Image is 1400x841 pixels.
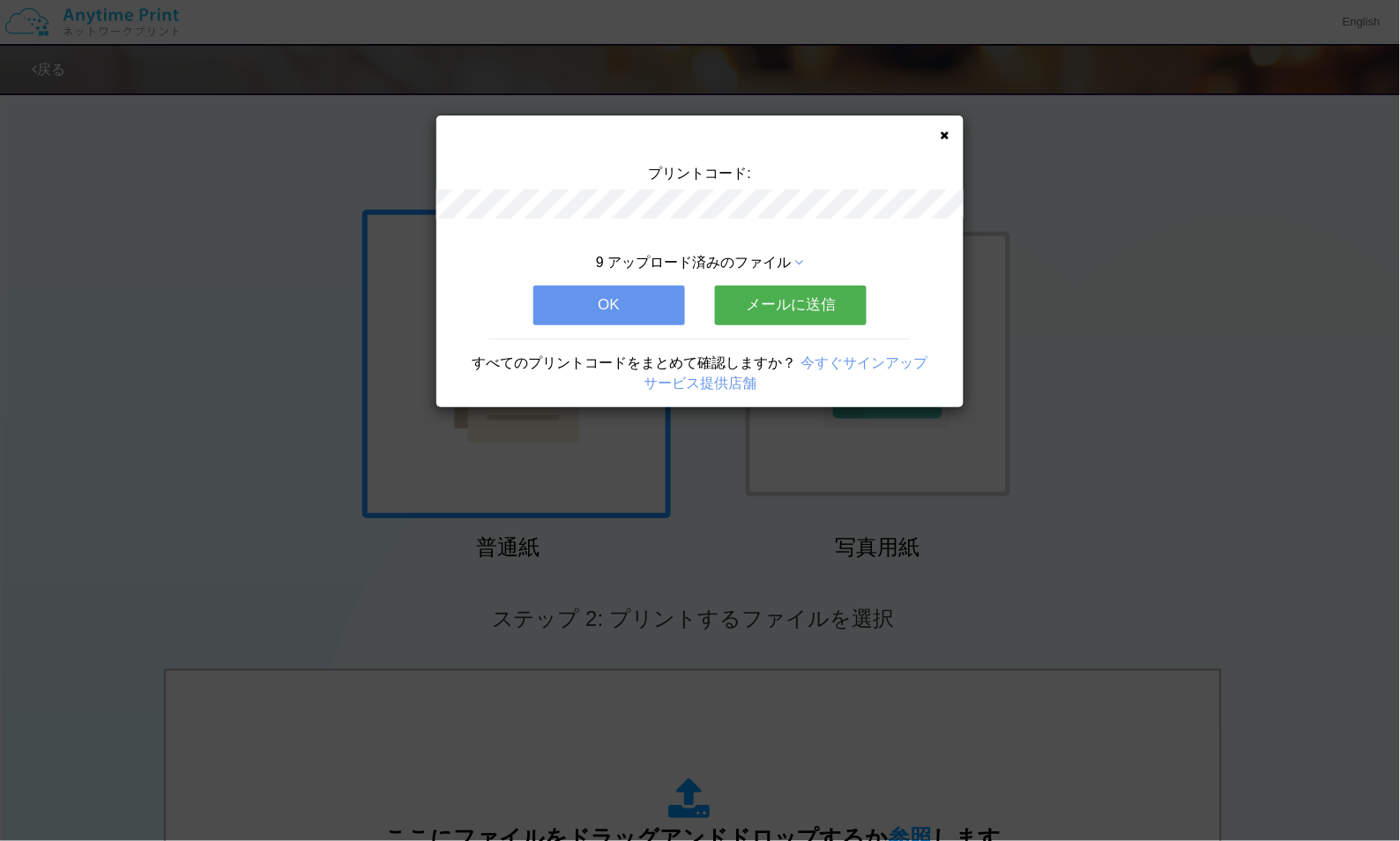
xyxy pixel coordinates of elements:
[649,166,751,181] span: プリントコード:
[801,355,927,370] a: 今すぐサインアップ
[596,255,791,270] span: 9 アップロード済みのファイル
[473,355,797,370] span: すべてのプリントコードをまとめて確認しますか？
[533,286,685,324] button: OK
[644,376,756,391] a: サービス提供店舗
[715,286,867,324] button: メールに送信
